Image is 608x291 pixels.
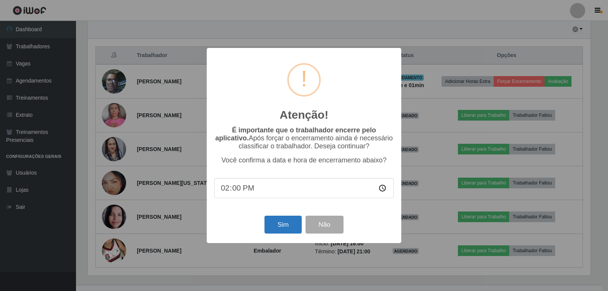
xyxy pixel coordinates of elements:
button: Sim [264,216,301,234]
p: Você confirma a data e hora de encerramento abaixo? [214,156,394,164]
b: É importante que o trabalhador encerre pelo aplicativo. [215,126,376,142]
h2: Atenção! [280,108,328,122]
p: Após forçar o encerramento ainda é necessário classificar o trabalhador. Deseja continuar? [214,126,394,150]
button: Não [306,216,343,234]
